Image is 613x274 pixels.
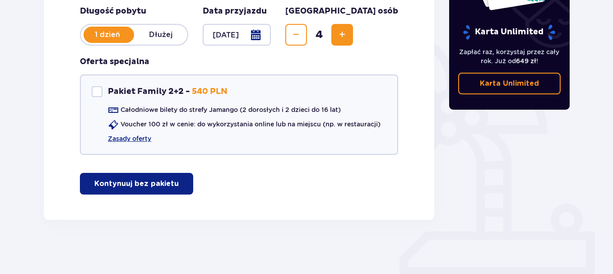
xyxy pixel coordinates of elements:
[285,6,398,17] p: [GEOGRAPHIC_DATA] osób
[108,86,190,97] p: Pakiet Family 2+2 -
[80,6,188,17] p: Długość pobytu
[134,30,187,40] p: Dłużej
[108,134,151,143] a: Zasady oferty
[309,28,330,42] span: 4
[458,73,561,94] a: Karta Unlimited
[203,6,267,17] p: Data przyjazdu
[458,47,561,65] p: Zapłać raz, korzystaj przez cały rok. Już od !
[94,179,179,189] p: Kontynuuj bez pakietu
[516,57,536,65] span: 649 zł
[462,24,556,40] p: Karta Unlimited
[80,173,193,195] button: Kontynuuj bez pakietu
[121,105,341,114] p: Całodniowe bilety do strefy Jamango (2 dorosłych i 2 dzieci do 16 lat)
[480,79,539,88] p: Karta Unlimited
[81,30,134,40] p: 1 dzień
[121,120,381,129] p: Voucher 100 zł w cenie: do wykorzystania online lub na miejscu (np. w restauracji)
[331,24,353,46] button: Zwiększ
[285,24,307,46] button: Zmniejsz
[192,86,228,97] p: 540 PLN
[80,56,149,67] h3: Oferta specjalna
